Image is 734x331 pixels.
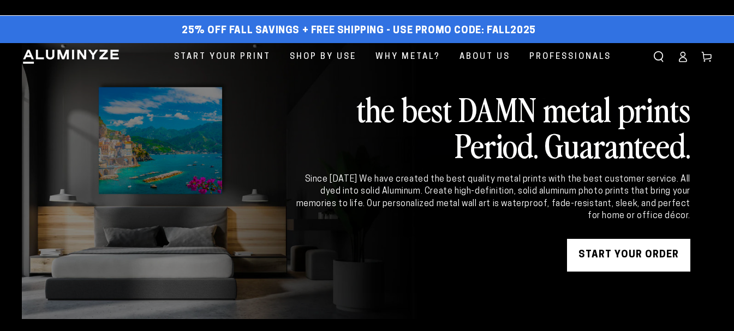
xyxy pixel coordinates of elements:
[375,50,440,64] span: Why Metal?
[529,50,611,64] span: Professionals
[282,43,365,71] a: Shop By Use
[567,239,690,272] a: START YOUR Order
[294,173,690,222] div: Since [DATE] We have created the best quality metal prints with the best customer service. All dy...
[294,91,690,163] h2: the best DAMN metal prints Period. Guaranteed.
[647,45,671,69] summary: Search our site
[182,25,536,37] span: 25% off FALL Savings + Free Shipping - Use Promo Code: FALL2025
[521,43,619,71] a: Professionals
[290,50,356,64] span: Shop By Use
[367,43,449,71] a: Why Metal?
[451,43,518,71] a: About Us
[166,43,279,71] a: Start Your Print
[174,50,271,64] span: Start Your Print
[22,49,120,65] img: Aluminyze
[460,50,510,64] span: About Us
